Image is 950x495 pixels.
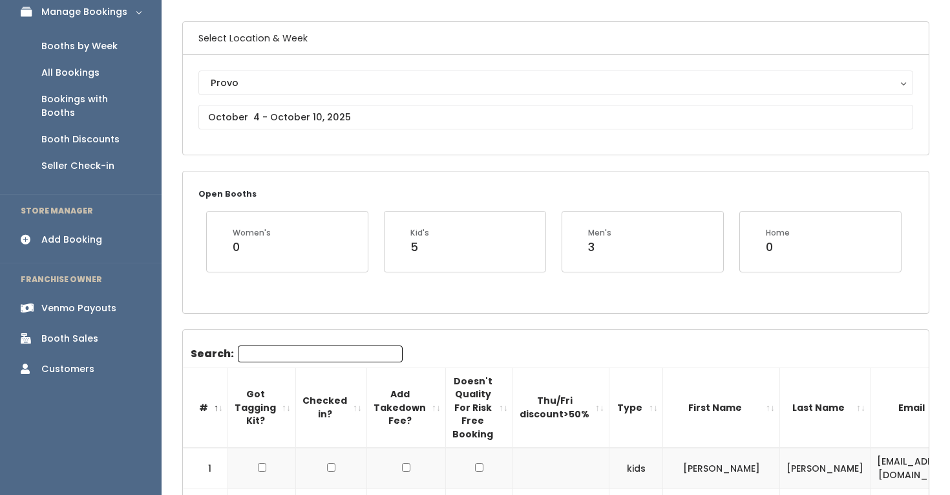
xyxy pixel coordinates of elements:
[191,346,403,362] label: Search:
[780,368,871,448] th: Last Name: activate to sort column ascending
[410,227,429,239] div: Kid's
[663,368,780,448] th: First Name: activate to sort column ascending
[609,448,663,489] td: kids
[198,188,257,199] small: Open Booths
[228,368,296,448] th: Got Tagging Kit?: activate to sort column ascending
[513,368,609,448] th: Thu/Fri discount&gt;50%: activate to sort column ascending
[296,368,367,448] th: Checked in?: activate to sort column ascending
[41,66,100,80] div: All Bookings
[41,302,116,315] div: Venmo Payouts
[238,346,403,362] input: Search:
[41,362,94,376] div: Customers
[663,448,780,489] td: [PERSON_NAME]
[367,368,446,448] th: Add Takedown Fee?: activate to sort column ascending
[41,233,102,247] div: Add Booking
[780,448,871,489] td: [PERSON_NAME]
[233,227,271,239] div: Women's
[41,5,127,19] div: Manage Bookings
[588,239,611,256] div: 3
[183,448,228,489] td: 1
[183,22,929,55] h6: Select Location & Week
[183,368,228,448] th: #: activate to sort column descending
[198,105,913,129] input: October 4 - October 10, 2025
[588,227,611,239] div: Men's
[233,239,271,256] div: 0
[41,39,118,53] div: Booths by Week
[41,159,114,173] div: Seller Check-in
[41,133,120,146] div: Booth Discounts
[609,368,663,448] th: Type: activate to sort column ascending
[766,227,790,239] div: Home
[211,76,901,90] div: Provo
[41,332,98,346] div: Booth Sales
[198,71,913,95] button: Provo
[766,239,790,256] div: 0
[410,239,429,256] div: 5
[446,368,513,448] th: Doesn't Quality For Risk Free Booking : activate to sort column ascending
[41,93,141,120] div: Bookings with Booths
